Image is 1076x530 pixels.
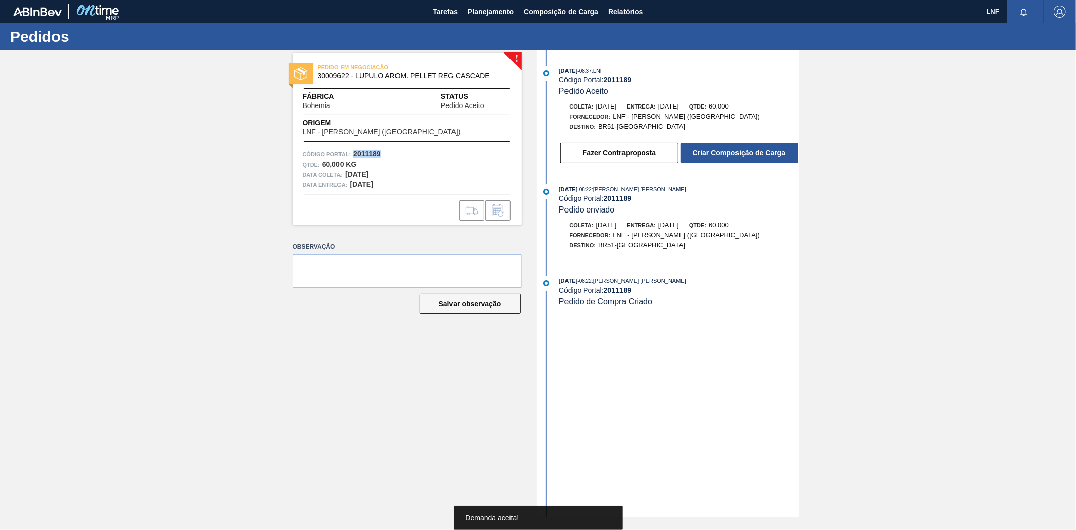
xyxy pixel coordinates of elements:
span: Bohemia [303,102,330,110]
img: status [294,67,307,80]
span: - 08:37 [578,68,592,74]
span: Entrega: [627,103,656,110]
div: Código Portal: [559,286,799,294]
div: Ir para Composição de Carga [459,200,484,221]
span: : LNF [592,68,604,74]
span: 60,000 [709,221,729,229]
span: Tarefas [433,6,458,18]
span: Pedido Aceito [441,102,484,110]
span: - 08:22 [578,278,592,284]
span: BR51-[GEOGRAPHIC_DATA] [598,123,685,130]
span: Coleta: [570,222,594,228]
button: Notificações [1007,5,1040,19]
span: Destino: [570,124,596,130]
strong: 2011189 [353,150,381,158]
div: Código Portal: [559,194,799,202]
strong: 2011189 [604,76,632,84]
span: [DATE] [559,68,577,74]
span: [DATE] [596,221,617,229]
span: LNF - [PERSON_NAME] ([GEOGRAPHIC_DATA]) [613,231,760,239]
span: : [PERSON_NAME] [PERSON_NAME] [592,278,686,284]
span: Data entrega: [303,180,348,190]
button: Salvar observação [420,294,521,314]
span: Data coleta: [303,170,343,180]
span: PEDIDO EM NEGOCIAÇÃO [318,62,459,72]
img: TNhmsLtSVTkK8tSr43FrP2fwEKptu5GPRR3wAAAABJRU5ErkJggg== [13,7,62,16]
div: Informar alteração no pedido [485,200,511,221]
span: [DATE] [559,186,577,192]
span: BR51-[GEOGRAPHIC_DATA] [598,241,685,249]
span: 30009622 - LUPULO AROM. PELLET REG CASCADE [318,72,501,80]
h1: Pedidos [10,31,189,42]
span: [DATE] [559,278,577,284]
strong: 2011189 [604,286,632,294]
span: Origem [303,118,489,128]
span: [DATE] [658,102,679,110]
span: : [PERSON_NAME] [PERSON_NAME] [592,186,686,192]
span: LNF - [PERSON_NAME] ([GEOGRAPHIC_DATA]) [613,113,760,120]
div: Código Portal: [559,76,799,84]
strong: [DATE] [350,180,373,188]
span: Coleta: [570,103,594,110]
span: Qtde: [689,103,706,110]
span: Composição de Carga [524,6,598,18]
span: Fornecedor: [570,232,611,238]
span: - 08:22 [578,187,592,192]
span: [DATE] [596,102,617,110]
span: Qtde: [689,222,706,228]
span: Fábrica [303,91,362,102]
img: atual [543,70,549,76]
span: Pedido Aceito [559,87,608,95]
img: atual [543,280,549,286]
span: Destino: [570,242,596,248]
img: atual [543,189,549,195]
span: Demanda aceita! [466,514,519,522]
strong: 2011189 [604,194,632,202]
span: Planejamento [468,6,514,18]
button: Criar Composição de Carga [681,143,798,163]
span: Relatórios [608,6,643,18]
span: Entrega: [627,222,656,228]
strong: [DATE] [345,170,368,178]
span: LNF - [PERSON_NAME] ([GEOGRAPHIC_DATA]) [303,128,461,136]
span: Qtde : [303,160,320,170]
button: Fazer Contraproposta [560,143,678,163]
span: 60,000 [709,102,729,110]
label: Observação [293,240,522,254]
span: [DATE] [658,221,679,229]
strong: 60,000 KG [322,160,357,168]
span: Pedido de Compra Criado [559,297,652,306]
span: Pedido enviado [559,205,614,214]
span: Fornecedor: [570,114,611,120]
img: Logout [1054,6,1066,18]
span: Código Portal: [303,149,351,160]
span: Status [441,91,512,102]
